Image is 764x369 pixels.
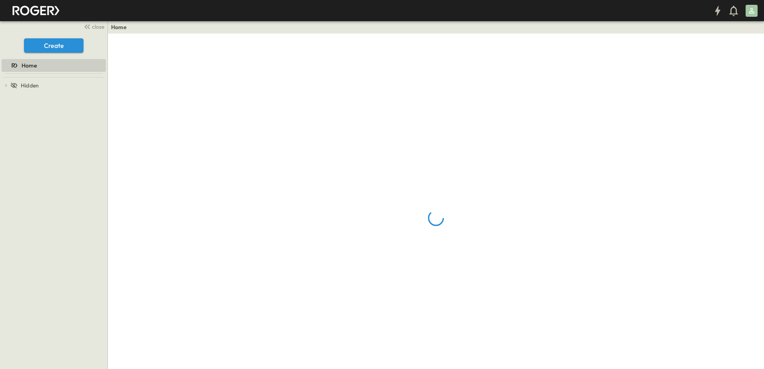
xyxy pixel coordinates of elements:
[2,60,104,71] a: Home
[21,81,39,89] span: Hidden
[92,23,104,31] span: close
[22,61,37,69] span: Home
[111,23,131,31] nav: breadcrumbs
[111,23,127,31] a: Home
[80,21,106,32] button: close
[24,38,84,53] button: Create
